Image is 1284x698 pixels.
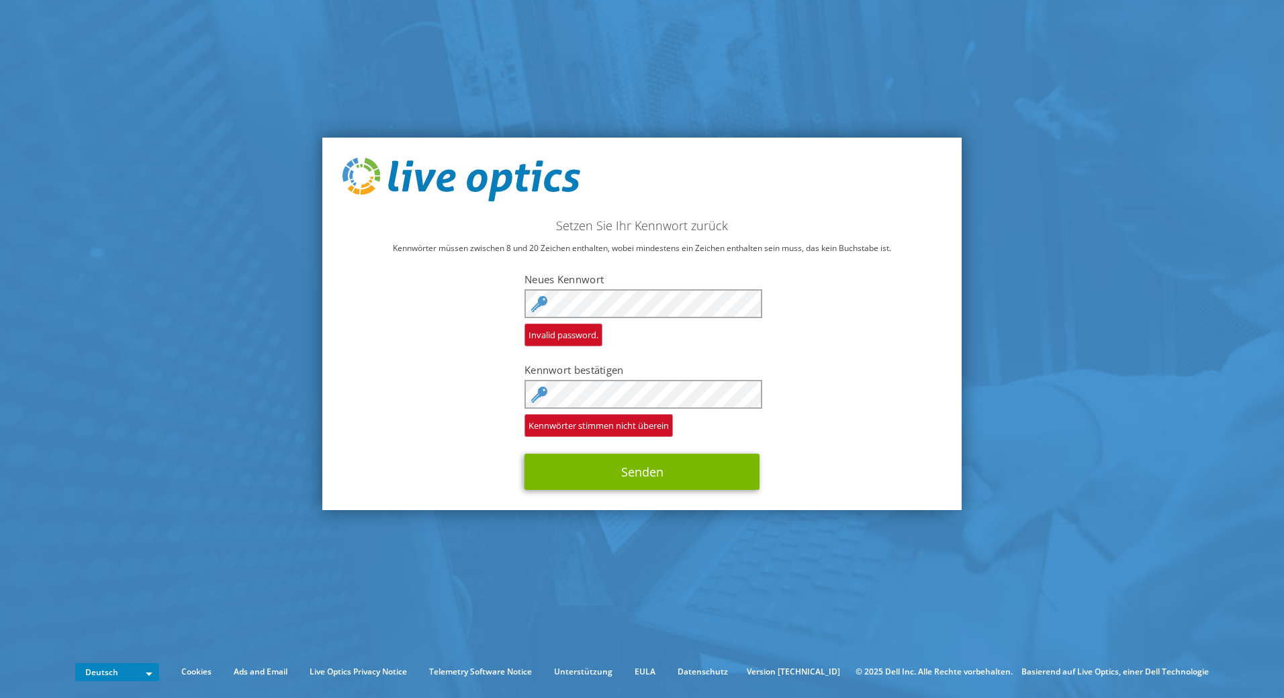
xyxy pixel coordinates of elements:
[544,664,623,679] a: Unterstützung
[849,664,1019,679] li: © 2025 Dell Inc. Alle Rechte vorbehalten.
[524,272,760,286] label: Neues Kennwort
[625,664,666,679] a: EULA
[300,664,417,679] a: Live Optics Privacy Notice
[524,363,760,377] label: Kennwort bestätigen
[524,454,760,490] button: Senden
[524,414,673,437] span: Kennwörter stimmen nicht überein
[740,664,847,679] li: Version [TECHNICAL_ID]
[1021,664,1209,679] li: Basierend auf Live Optics, einer Dell Technologie
[668,664,738,679] a: Datenschutz
[342,241,942,256] p: Kennwörter müssen zwischen 8 und 20 Zeichen enthalten, wobei mindestens ein Zeichen enthalten sei...
[342,218,942,233] h2: Setzen Sie Ihr Kennwort zurück
[419,664,542,679] a: Telemetry Software Notice
[524,323,602,346] span: Invalid password.
[171,664,222,679] a: Cookies
[342,158,580,202] img: live_optics_svg.svg
[224,664,297,679] a: Ads and Email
